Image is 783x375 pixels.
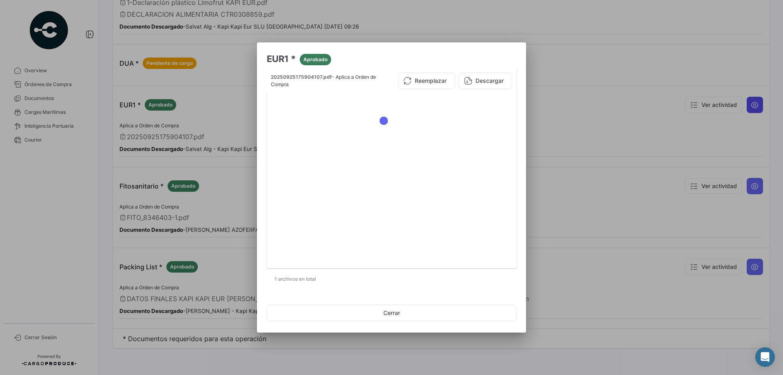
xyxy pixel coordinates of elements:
[267,269,516,289] div: 1 archivos en total
[271,74,332,80] span: 20250925175904107.pdf
[303,56,327,63] span: Aprobado
[755,347,775,367] div: Abrir Intercom Messenger
[267,52,516,65] h3: EUR1 *
[398,73,455,89] button: Reemplazar
[459,73,512,89] button: Descargar
[267,305,516,321] button: Cerrar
